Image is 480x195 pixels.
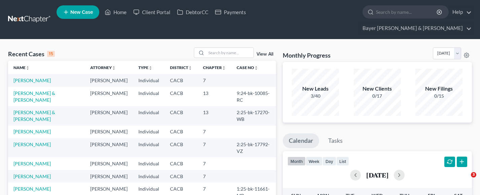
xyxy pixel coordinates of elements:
[165,74,198,87] td: CACB
[212,6,249,18] a: Payments
[415,93,462,99] div: 0/15
[198,170,231,183] td: 7
[415,85,462,93] div: New Filings
[85,106,133,125] td: [PERSON_NAME]
[101,6,130,18] a: Home
[231,138,276,157] td: 2:25-bk-17792-VZ
[85,74,133,87] td: [PERSON_NAME]
[13,77,51,83] a: [PERSON_NAME]
[13,90,55,103] a: [PERSON_NAME] & [PERSON_NAME]
[26,66,30,70] i: unfold_more
[198,138,231,157] td: 7
[457,172,473,188] iframe: Intercom live chat
[133,170,165,183] td: Individual
[112,66,116,70] i: unfold_more
[283,51,331,59] h3: Monthly Progress
[354,93,401,99] div: 0/17
[165,157,198,170] td: CACB
[203,65,226,70] a: Chapterunfold_more
[85,170,133,183] td: [PERSON_NAME]
[8,50,55,58] div: Recent Cases
[13,65,30,70] a: Nameunfold_more
[206,48,253,58] input: Search by name...
[133,87,165,106] td: Individual
[85,138,133,157] td: [PERSON_NAME]
[292,85,339,93] div: New Leads
[133,138,165,157] td: Individual
[256,52,273,57] a: View All
[198,106,231,125] td: 13
[165,126,198,138] td: CACB
[13,141,51,147] a: [PERSON_NAME]
[376,6,438,18] input: Search by name...
[359,22,472,34] a: Bayer [PERSON_NAME] & [PERSON_NAME]
[148,66,152,70] i: unfold_more
[322,157,336,166] button: day
[133,126,165,138] td: Individual
[322,133,349,148] a: Tasks
[165,170,198,183] td: CACB
[130,6,174,18] a: Client Portal
[366,171,388,178] h2: [DATE]
[133,74,165,87] td: Individual
[13,173,51,179] a: [PERSON_NAME]
[292,93,339,99] div: 3/40
[198,157,231,170] td: 7
[354,85,401,93] div: New Clients
[283,133,319,148] a: Calendar
[85,157,133,170] td: [PERSON_NAME]
[70,10,93,15] span: New Case
[188,66,192,70] i: unfold_more
[133,157,165,170] td: Individual
[336,157,349,166] button: list
[165,106,198,125] td: CACB
[231,106,276,125] td: 2:25-bk-17270-WB
[198,87,231,106] td: 13
[133,106,165,125] td: Individual
[90,65,116,70] a: Attorneyunfold_more
[198,126,231,138] td: 7
[449,6,472,18] a: Help
[231,87,276,106] td: 9:24-bk-10085-RC
[306,157,322,166] button: week
[13,109,55,122] a: [PERSON_NAME] & [PERSON_NAME]
[170,65,192,70] a: Districtunfold_more
[222,66,226,70] i: unfold_more
[174,6,212,18] a: DebtorCC
[13,129,51,134] a: [PERSON_NAME]
[165,87,198,106] td: CACB
[85,87,133,106] td: [PERSON_NAME]
[198,74,231,87] td: 7
[165,138,198,157] td: CACB
[287,157,306,166] button: month
[85,126,133,138] td: [PERSON_NAME]
[13,186,51,192] a: [PERSON_NAME]
[254,66,258,70] i: unfold_more
[47,51,55,57] div: 15
[13,161,51,166] a: [PERSON_NAME]
[138,65,152,70] a: Typeunfold_more
[471,172,476,177] span: 3
[237,65,258,70] a: Case Nounfold_more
